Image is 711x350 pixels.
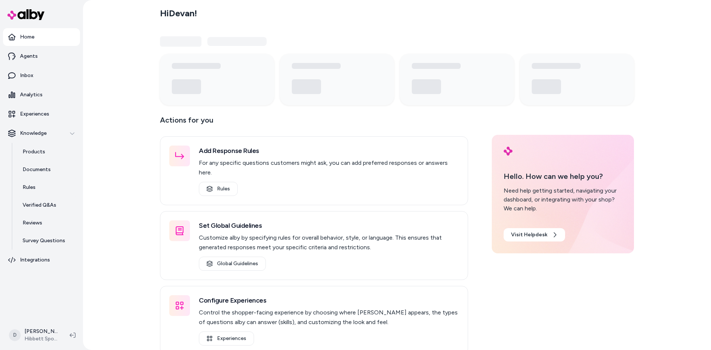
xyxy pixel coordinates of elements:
[199,182,238,196] a: Rules
[15,143,80,161] a: Products
[3,47,80,65] a: Agents
[7,9,44,20] img: alby Logo
[20,110,49,118] p: Experiences
[199,146,459,156] h3: Add Response Rules
[15,214,80,232] a: Reviews
[15,232,80,250] a: Survey Questions
[20,53,38,60] p: Agents
[20,72,33,79] p: Inbox
[23,166,51,173] p: Documents
[15,179,80,196] a: Rules
[3,124,80,142] button: Knowledge
[199,295,459,306] h3: Configure Experiences
[3,105,80,123] a: Experiences
[3,28,80,46] a: Home
[23,184,36,191] p: Rules
[20,130,47,137] p: Knowledge
[504,147,513,156] img: alby Logo
[23,201,56,209] p: Verified Q&As
[3,251,80,269] a: Integrations
[24,328,58,335] p: [PERSON_NAME]
[504,171,622,182] p: Hello. How can we help you?
[23,219,42,227] p: Reviews
[23,237,65,244] p: Survey Questions
[23,148,45,156] p: Products
[20,33,34,41] p: Home
[199,308,459,327] p: Control the shopper-facing experience by choosing where [PERSON_NAME] appears, the types of quest...
[9,329,21,341] span: D
[199,331,254,346] a: Experiences
[504,186,622,213] div: Need help getting started, navigating your dashboard, or integrating with your shop? We can help.
[199,158,459,177] p: For any specific questions customers might ask, you can add preferred responses or answers here.
[160,8,197,19] h2: Hi Devan !
[504,228,565,241] a: Visit Helpdesk
[20,256,50,264] p: Integrations
[199,220,459,231] h3: Set Global Guidelines
[15,161,80,179] a: Documents
[160,114,468,132] p: Actions for you
[3,86,80,104] a: Analytics
[3,67,80,84] a: Inbox
[199,233,459,252] p: Customize alby by specifying rules for overall behavior, style, or language. This ensures that ge...
[24,335,58,343] span: Hibbett Sports
[20,91,43,99] p: Analytics
[15,196,80,214] a: Verified Q&As
[4,323,64,347] button: D[PERSON_NAME]Hibbett Sports
[199,257,266,271] a: Global Guidelines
